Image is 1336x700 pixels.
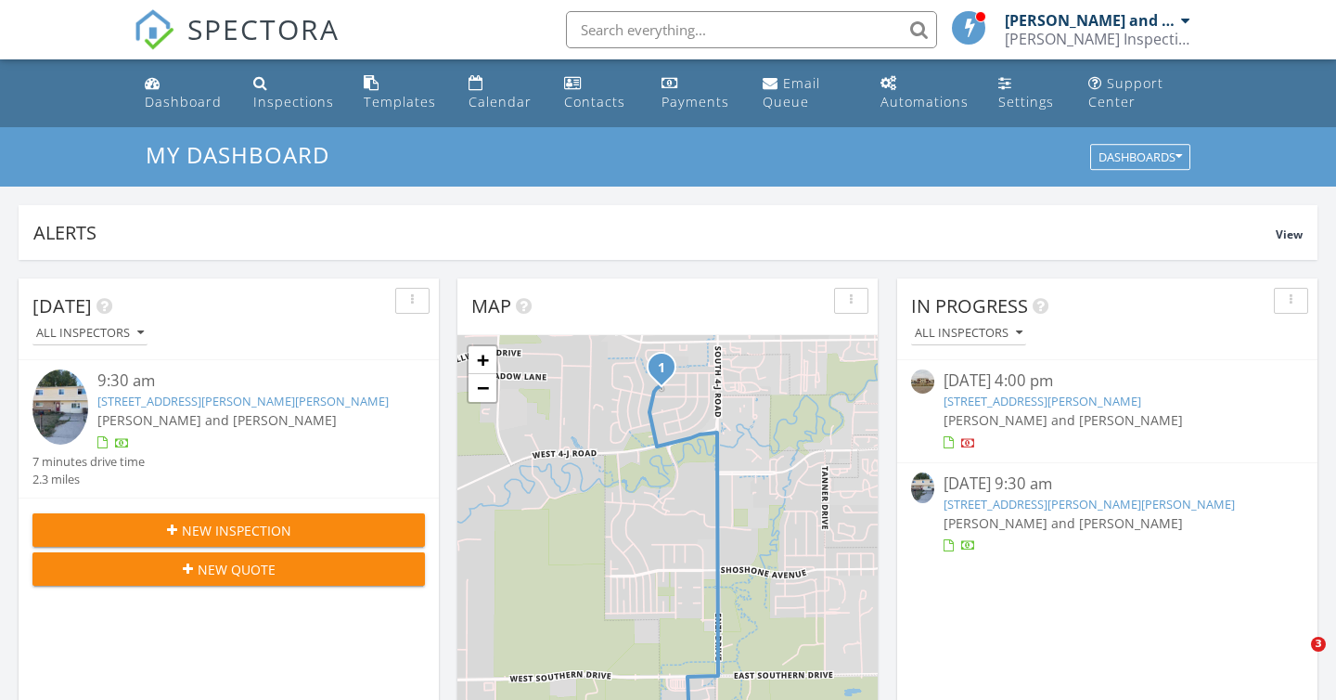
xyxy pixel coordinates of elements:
div: Email Queue [763,74,820,110]
div: Inspections [253,93,334,110]
a: SPECTORA [134,25,340,64]
span: [DATE] [32,293,92,318]
div: DeBoer Inspection Services, LLC [1005,30,1190,48]
div: Alerts [33,220,1276,245]
a: Zoom out [469,374,496,402]
button: All Inspectors [32,321,148,346]
span: New Quote [198,560,276,579]
button: New Quote [32,552,425,586]
div: Dashboards [1098,151,1182,164]
a: [STREET_ADDRESS][PERSON_NAME] [944,393,1141,409]
a: Dashboard [137,67,231,120]
input: Search everything... [566,11,937,48]
span: View [1276,227,1303,242]
div: 2.3 miles [32,471,145,488]
span: [PERSON_NAME] and [PERSON_NAME] [944,514,1183,532]
a: Calendar [461,67,543,120]
a: [DATE] 9:30 am [STREET_ADDRESS][PERSON_NAME][PERSON_NAME] [PERSON_NAME] and [PERSON_NAME] [911,473,1304,555]
img: 9542293%2Fcover_photos%2F3bP0PeRSc0Wi21H8fgOg%2Fsmall.jpg [911,473,934,504]
div: Settings [998,93,1054,110]
span: SPECTORA [187,9,340,48]
span: New Inspection [182,521,291,540]
button: Dashboards [1090,145,1190,171]
div: 7 minutes drive time [32,453,145,471]
span: 3 [1311,637,1326,652]
a: 9:30 am [STREET_ADDRESS][PERSON_NAME][PERSON_NAME] [PERSON_NAME] and [PERSON_NAME] 7 minutes driv... [32,369,425,488]
span: In Progress [911,293,1028,318]
a: Support Center [1081,67,1200,120]
span: [PERSON_NAME] and [PERSON_NAME] [97,411,337,429]
div: 9:30 am [97,369,392,393]
a: [DATE] 4:00 pm [STREET_ADDRESS][PERSON_NAME] [PERSON_NAME] and [PERSON_NAME] [911,369,1304,452]
div: [PERSON_NAME] and [PERSON_NAME] [1005,11,1176,30]
span: My Dashboard [146,139,329,170]
div: Calendar [469,93,532,110]
i: 1 [658,362,665,375]
div: 3113 Sutherland Drive, Gillette, WY 82718 [662,367,673,378]
a: Settings [991,67,1065,120]
a: Contacts [557,67,638,120]
div: Contacts [564,93,625,110]
a: Inspections [246,67,341,120]
div: All Inspectors [36,327,144,340]
div: Payments [662,93,729,110]
img: streetview [911,369,934,393]
button: New Inspection [32,513,425,547]
div: Dashboard [145,93,222,110]
button: All Inspectors [911,321,1026,346]
div: All Inspectors [915,327,1022,340]
div: Support Center [1088,74,1163,110]
a: Automations (Basic) [873,67,977,120]
a: Zoom in [469,346,496,374]
img: 9542293%2Fcover_photos%2F3bP0PeRSc0Wi21H8fgOg%2Fsmall.jpg [32,369,88,444]
div: [DATE] 9:30 am [944,473,1271,496]
a: Email Queue [755,67,858,120]
span: Map [471,293,511,318]
a: [STREET_ADDRESS][PERSON_NAME][PERSON_NAME] [944,496,1235,512]
img: The Best Home Inspection Software - Spectora [134,9,174,50]
div: [DATE] 4:00 pm [944,369,1271,393]
a: Templates [356,67,446,120]
a: [STREET_ADDRESS][PERSON_NAME][PERSON_NAME] [97,393,389,409]
iframe: Intercom live chat [1273,637,1317,681]
span: [PERSON_NAME] and [PERSON_NAME] [944,411,1183,429]
a: Payments [654,67,740,120]
div: Automations [880,93,969,110]
div: Templates [364,93,436,110]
